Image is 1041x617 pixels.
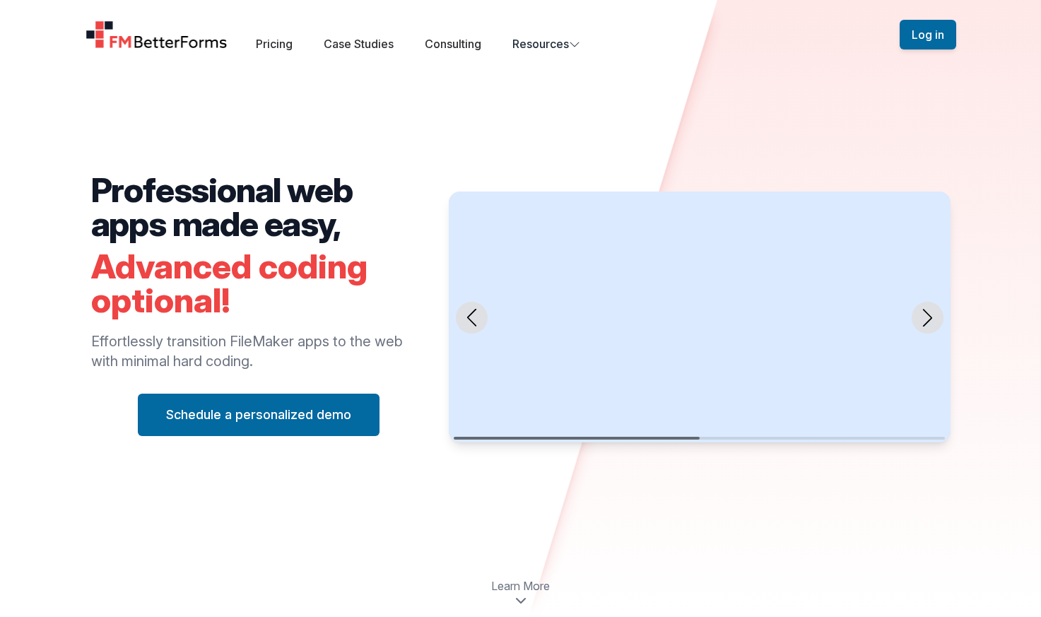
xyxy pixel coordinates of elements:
a: Case Studies [324,37,394,51]
p: Effortlessly transition FileMaker apps to the web with minimal hard coding. [91,331,427,371]
swiper-slide: 1 / 2 [449,192,950,442]
h2: Advanced coding optional! [91,249,427,317]
a: Home [86,20,228,49]
button: Schedule a personalized demo [138,394,380,436]
nav: Global [69,17,973,52]
button: Log in [900,20,956,49]
a: Pricing [256,37,293,51]
span: Learn More [491,577,550,594]
button: Resources [512,35,580,52]
h2: Professional web apps made easy, [91,173,427,241]
a: Consulting [425,37,481,51]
